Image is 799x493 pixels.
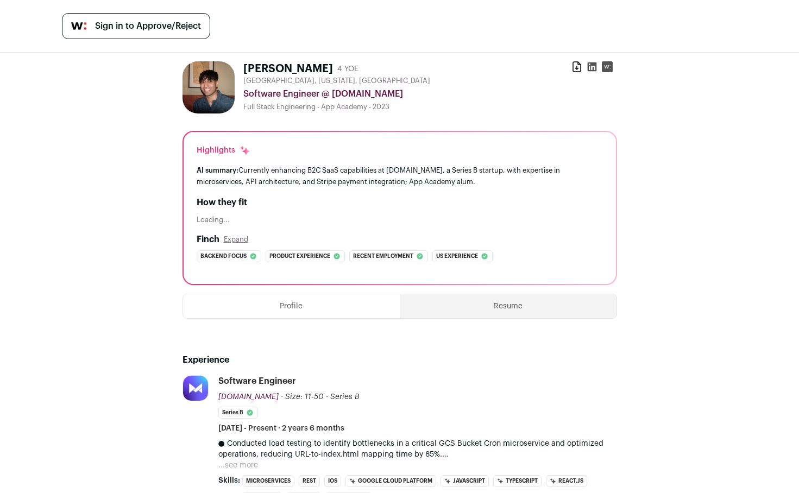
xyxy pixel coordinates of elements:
li: React.js [546,475,587,487]
h1: [PERSON_NAME] [243,61,333,77]
img: 6e51e200a9253595802682ae1878de0ad08973317b4abe0f0c4816a3e08c4960.jpg [183,61,235,113]
span: · Size: 11-50 [281,393,324,401]
span: Us experience [436,251,478,262]
span: [DATE] - Present · 2 years 6 months [218,423,344,434]
span: Skills: [218,475,240,486]
div: Software Engineer [218,375,296,387]
button: ...see more [218,460,258,471]
h2: How they fit [197,196,603,209]
h2: Finch [197,233,219,246]
span: AI summary: [197,167,238,174]
button: Profile [183,294,400,318]
div: Loading... [197,216,603,224]
p: ● Conducted load testing to identify bottlenecks in a critical GCS Bucket Cron microservice and o... [218,438,617,460]
li: Google Cloud Platform [345,475,436,487]
li: REST [299,475,320,487]
span: [GEOGRAPHIC_DATA], [US_STATE], [GEOGRAPHIC_DATA] [243,77,430,85]
span: · [326,391,328,402]
div: Currently enhancing B2C SaaS capabilities at [DOMAIN_NAME], a Series B startup, with expertise in... [197,165,603,187]
span: Product experience [269,251,330,262]
li: Series B [218,407,258,419]
li: Microservices [242,475,294,487]
span: [DOMAIN_NAME] [218,393,279,401]
li: TypeScript [493,475,542,487]
span: Series B [330,393,360,401]
button: Resume [400,294,616,318]
div: Highlights [197,145,250,156]
span: Backend focus [200,251,247,262]
span: Recent employment [353,251,413,262]
h2: Experience [183,353,617,366]
div: Software Engineer @ [DOMAIN_NAME] [243,87,617,100]
img: wellfound-symbol-flush-black-fb3c872781a75f747ccb3a119075da62bfe97bd399995f84a933054e44a575c4.png [71,22,86,30]
img: e083ffea7ce935b676316a8ef68635b1f52a8458c80e7305a68d5e751258c8b0.jpg [183,376,208,401]
li: iOS [324,475,341,487]
li: JavaScript [441,475,489,487]
div: 4 YOE [337,64,358,74]
span: Sign in to Approve/Reject [95,20,201,33]
div: Full Stack Engineering - App Academy - 2023 [243,103,617,111]
a: Sign in to Approve/Reject [62,13,210,39]
button: Expand [224,235,248,244]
